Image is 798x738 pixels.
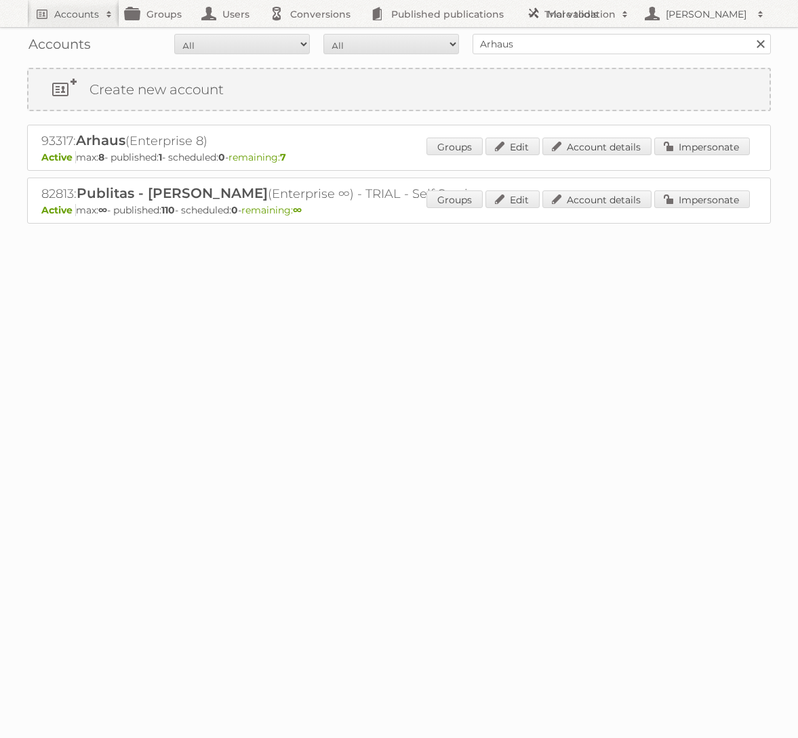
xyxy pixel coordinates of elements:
p: max: - published: - scheduled: - [41,151,757,163]
a: Edit [485,190,540,208]
h2: Accounts [54,7,99,21]
span: remaining: [241,204,302,216]
strong: 0 [218,151,225,163]
h2: 93317: (Enterprise 8) [41,132,516,150]
a: Create new account [28,69,770,110]
h2: 82813: (Enterprise ∞) - TRIAL - Self Service [41,185,516,203]
span: remaining: [228,151,286,163]
strong: 8 [98,151,104,163]
a: Impersonate [654,190,750,208]
span: Active [41,204,76,216]
strong: 1 [159,151,162,163]
span: Active [41,151,76,163]
a: Edit [485,138,540,155]
h2: More tools [547,7,615,21]
a: Groups [426,190,483,208]
strong: 110 [161,204,175,216]
strong: 7 [280,151,286,163]
a: Impersonate [654,138,750,155]
p: max: - published: - scheduled: - [41,204,757,216]
strong: ∞ [293,204,302,216]
a: Groups [426,138,483,155]
strong: 0 [231,204,238,216]
span: Arhaus [76,132,125,148]
h2: [PERSON_NAME] [662,7,751,21]
strong: ∞ [98,204,107,216]
a: Account details [542,138,652,155]
span: Publitas - [PERSON_NAME] [77,185,268,201]
a: Account details [542,190,652,208]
